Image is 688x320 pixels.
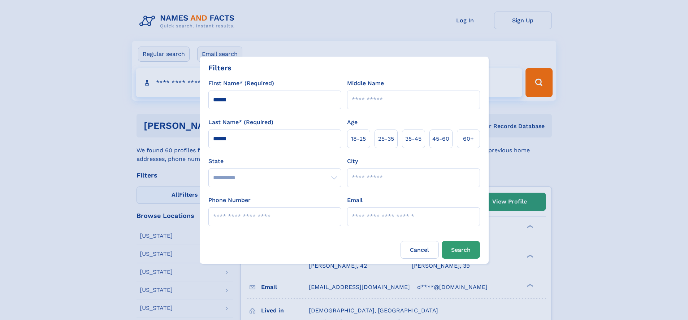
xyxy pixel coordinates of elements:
label: First Name* (Required) [208,79,274,88]
span: 45‑60 [432,135,449,143]
label: Phone Number [208,196,251,205]
span: 60+ [463,135,474,143]
label: Email [347,196,363,205]
label: Middle Name [347,79,384,88]
div: Filters [208,62,232,73]
label: Age [347,118,358,127]
span: 18‑25 [351,135,366,143]
button: Search [442,241,480,259]
span: 25‑35 [378,135,394,143]
span: 35‑45 [405,135,421,143]
label: Last Name* (Required) [208,118,273,127]
label: State [208,157,341,166]
label: Cancel [401,241,439,259]
label: City [347,157,358,166]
